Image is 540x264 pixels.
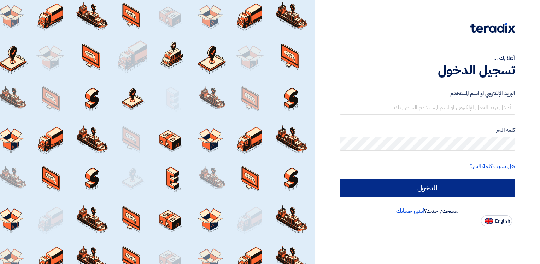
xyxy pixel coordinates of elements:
span: English [495,219,510,224]
input: أدخل بريد العمل الإلكتروني او اسم المستخدم الخاص بك ... [340,101,515,115]
a: أنشئ حسابك [396,207,424,215]
img: en-US.png [485,218,493,224]
label: كلمة السر [340,126,515,134]
button: English [481,215,512,226]
div: مستخدم جديد؟ [340,207,515,215]
label: البريد الإلكتروني او اسم المستخدم [340,90,515,98]
img: Teradix logo [470,23,515,33]
a: هل نسيت كلمة السر؟ [470,162,515,171]
div: أهلا بك ... [340,54,515,62]
h1: تسجيل الدخول [340,62,515,78]
input: الدخول [340,179,515,197]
